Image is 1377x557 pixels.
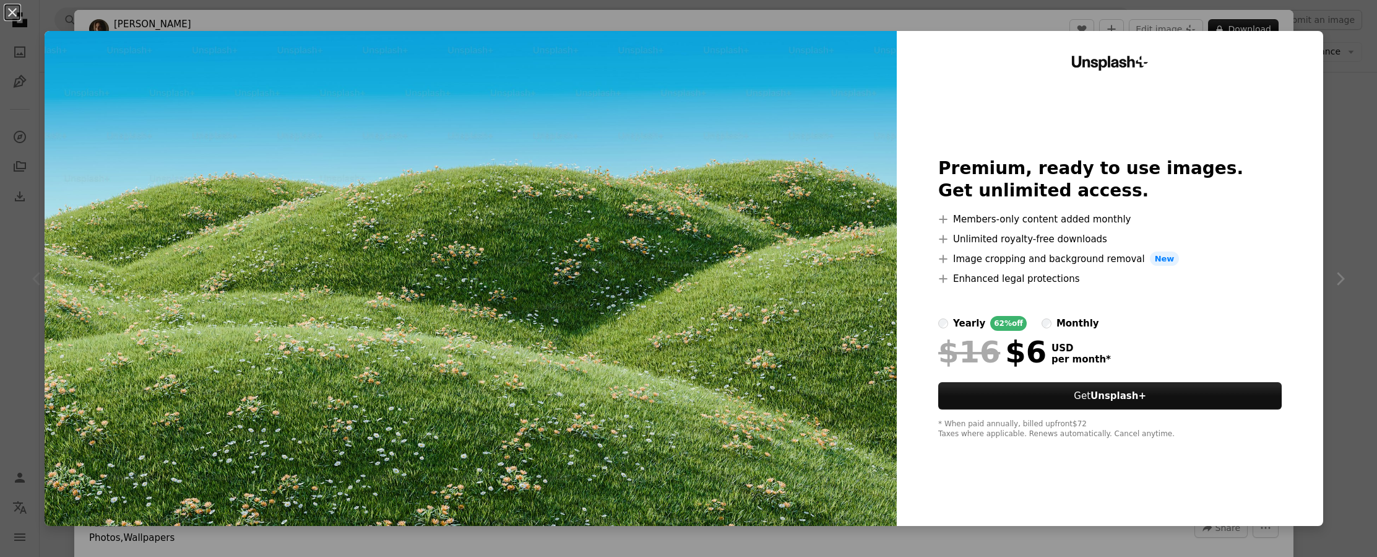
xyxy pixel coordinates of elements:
span: USD [1051,343,1111,354]
span: New [1150,252,1180,266]
input: monthly [1042,318,1051,328]
li: Members-only content added monthly [938,212,1282,227]
strong: Unsplash+ [1090,390,1146,401]
input: yearly62%off [938,318,948,328]
div: $6 [938,336,1047,368]
div: yearly [953,316,985,331]
div: monthly [1056,316,1099,331]
li: Unlimited royalty-free downloads [938,232,1282,247]
li: Image cropping and background removal [938,252,1282,266]
span: $16 [938,336,1000,368]
h2: Premium, ready to use images. Get unlimited access. [938,157,1282,202]
span: per month * [1051,354,1111,365]
div: * When paid annually, billed upfront $72 Taxes where applicable. Renews automatically. Cancel any... [938,419,1282,439]
button: GetUnsplash+ [938,382,1282,410]
div: 62% off [990,316,1027,331]
li: Enhanced legal protections [938,271,1282,286]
